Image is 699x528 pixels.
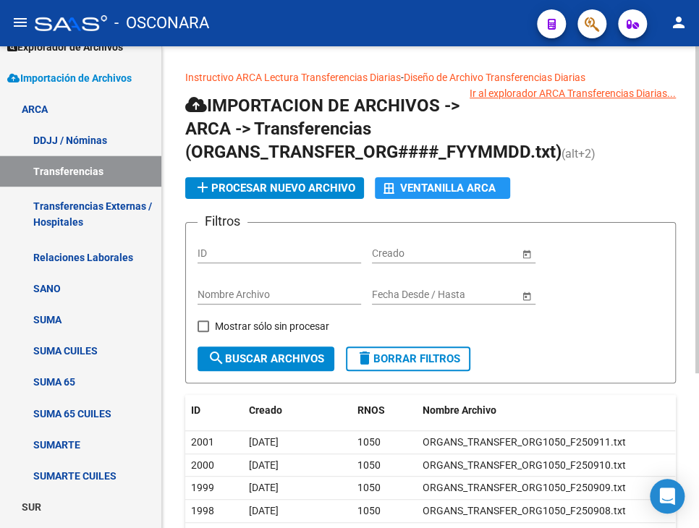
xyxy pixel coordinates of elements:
[357,404,385,416] span: RNOS
[191,482,214,493] span: 1999
[243,395,352,426] datatable-header-cell: Creado
[215,318,329,335] span: Mostrar sólo sin procesar
[191,436,214,448] span: 2001
[185,177,364,199] button: Procesar nuevo archivo
[357,482,381,493] span: 1050
[191,404,200,416] span: ID
[437,247,508,260] input: Fecha fin
[194,182,355,195] span: Procesar nuevo archivo
[404,72,585,83] a: Diseño de Archivo Transferencias Diarias
[185,69,676,85] p: -
[249,482,279,493] span: [DATE]
[249,459,279,471] span: [DATE]
[423,404,496,416] span: Nombre Archivo
[7,70,132,86] span: Importación de Archivos
[208,352,324,365] span: Buscar Archivos
[356,349,373,367] mat-icon: delete
[346,346,470,371] button: Borrar Filtros
[470,85,676,101] div: Ir al explorador ARCA Transferencias Diarias...
[357,505,381,516] span: 1050
[114,7,209,39] span: - OSCONARA
[198,346,334,371] button: Buscar Archivos
[191,505,214,516] span: 1998
[191,459,214,471] span: 2000
[375,177,510,199] button: Ventanilla ARCA
[372,289,425,301] input: Fecha inicio
[185,395,243,426] datatable-header-cell: ID
[208,349,225,367] mat-icon: search
[194,179,211,196] mat-icon: add
[249,505,279,516] span: [DATE]
[185,72,401,83] a: Instructivo ARCA Lectura Transferencias Diarias
[423,482,626,493] span: ORGANS_TRANSFER_ORG1050_F250909.txt
[384,177,501,199] div: Ventanilla ARCA
[356,352,460,365] span: Borrar Filtros
[7,39,123,55] span: Explorador de Archivos
[437,289,508,301] input: Fecha fin
[249,404,282,416] span: Creado
[670,14,687,31] mat-icon: person
[357,459,381,471] span: 1050
[357,436,381,448] span: 1050
[519,246,534,261] button: Open calendar
[423,436,626,448] span: ORGANS_TRANSFER_ORG1050_F250911.txt
[352,395,417,426] datatable-header-cell: RNOS
[185,95,562,162] span: IMPORTACION DE ARCHIVOS -> ARCA -> Transferencias (ORGANS_TRANSFER_ORG####_FYYMMDD.txt)
[423,505,626,516] span: ORGANS_TRANSFER_ORG1050_F250908.txt
[417,395,670,426] datatable-header-cell: Nombre Archivo
[249,436,279,448] span: [DATE]
[562,147,596,161] span: (alt+2)
[519,288,534,303] button: Open calendar
[423,459,626,471] span: ORGANS_TRANSFER_ORG1050_F250910.txt
[372,247,425,260] input: Fecha inicio
[198,211,247,231] h3: Filtros
[650,479,685,514] div: Open Intercom Messenger
[12,14,29,31] mat-icon: menu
